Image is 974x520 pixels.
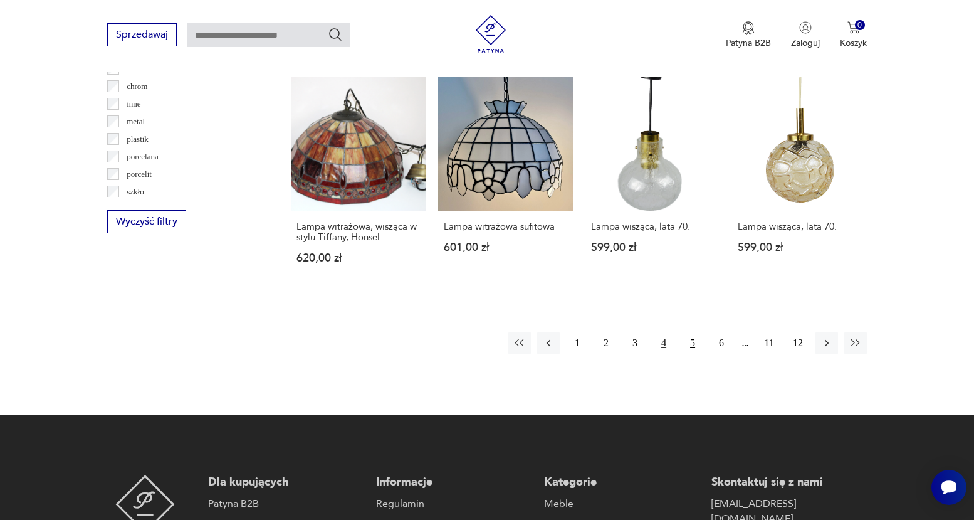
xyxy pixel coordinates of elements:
[681,332,704,354] button: 5
[799,21,812,34] img: Ikonka użytkownika
[208,475,364,490] p: Dla kupujących
[127,97,140,111] p: inne
[732,77,867,288] a: Lampa wisząca, lata 70.Lampa wisząca, lata 70.599,00 zł
[291,77,426,288] a: Lampa witrażowa, wisząca w stylu Tiffany, HonselLampa witrażowa, wisząca w stylu Tiffany, Honsel6...
[726,37,771,49] p: Patyna B2B
[444,242,567,253] p: 601,00 zł
[328,27,343,42] button: Szukaj
[444,221,567,232] h3: Lampa witrażowa sufitowa
[127,150,159,164] p: porcelana
[376,475,532,490] p: Informacje
[791,37,820,49] p: Zaloguj
[585,77,720,288] a: Lampa wisząca, lata 70.Lampa wisząca, lata 70.599,00 zł
[595,332,617,354] button: 2
[107,210,186,233] button: Wyczyść filtry
[738,242,861,253] p: 599,00 zł
[847,21,860,34] img: Ikona koszyka
[591,221,715,232] h3: Lampa wisząca, lata 70.
[296,253,420,263] p: 620,00 zł
[127,80,147,93] p: chrom
[711,475,867,490] p: Skontaktuj się z nami
[855,20,866,31] div: 0
[726,21,771,49] a: Ikona medaluPatyna B2B
[296,221,420,243] h3: Lampa witrażowa, wisząca w stylu Tiffany, Honsel
[127,185,144,199] p: szkło
[544,496,699,511] a: Meble
[208,496,364,511] a: Patyna B2B
[438,77,573,288] a: Lampa witrażowa sufitowaLampa witrażowa sufitowa601,00 zł
[544,475,699,490] p: Kategorie
[840,37,867,49] p: Koszyk
[107,31,177,40] a: Sprzedawaj
[566,332,589,354] button: 1
[652,332,675,354] button: 4
[376,496,532,511] a: Regulamin
[710,332,733,354] button: 6
[107,23,177,46] button: Sprzedawaj
[931,470,966,505] iframe: Smartsupp widget button
[791,21,820,49] button: Zaloguj
[787,332,809,354] button: 12
[127,132,149,146] p: plastik
[726,21,771,49] button: Patyna B2B
[591,242,715,253] p: 599,00 zł
[624,332,646,354] button: 3
[127,167,152,181] p: porcelit
[738,221,861,232] h3: Lampa wisząca, lata 70.
[758,332,780,354] button: 11
[127,115,145,129] p: metal
[840,21,867,49] button: 0Koszyk
[472,15,510,53] img: Patyna - sklep z meblami i dekoracjami vintage
[742,21,755,35] img: Ikona medalu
